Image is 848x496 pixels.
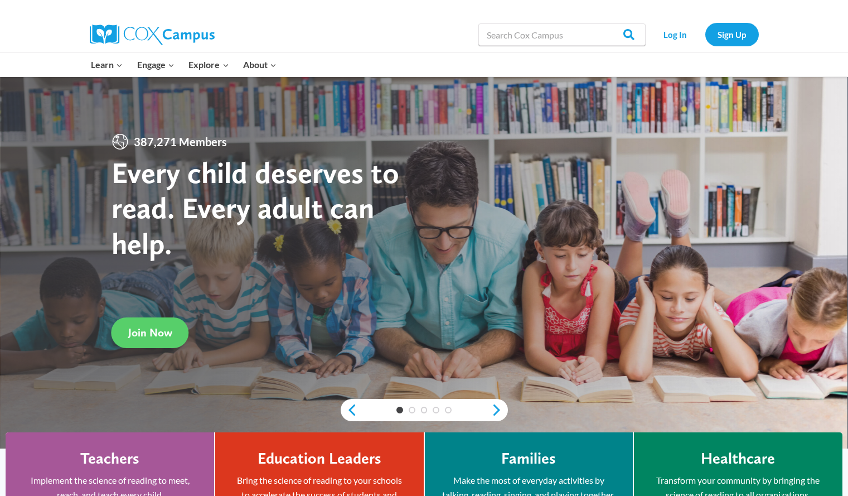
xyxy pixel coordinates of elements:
a: previous [341,403,357,417]
nav: Primary Navigation [84,53,284,76]
span: About [243,57,277,72]
span: Engage [137,57,175,72]
a: next [491,403,508,417]
h4: Education Leaders [258,449,381,468]
a: 5 [445,407,452,413]
a: Log In [651,23,700,46]
div: content slider buttons [341,399,508,421]
img: Cox Campus [90,25,215,45]
span: Explore [188,57,229,72]
a: 2 [409,407,415,413]
span: Join Now [128,326,172,339]
strong: Every child deserves to read. Every adult can help. [112,155,399,261]
input: Search Cox Campus [478,23,646,46]
nav: Secondary Navigation [651,23,759,46]
a: 1 [396,407,403,413]
h4: Families [501,449,556,468]
a: Join Now [112,317,189,348]
h4: Healthcare [701,449,775,468]
span: 387,271 Members [129,133,231,151]
a: 4 [433,407,439,413]
a: 3 [421,407,428,413]
span: Learn [91,57,123,72]
a: Sign Up [705,23,759,46]
h4: Teachers [80,449,139,468]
